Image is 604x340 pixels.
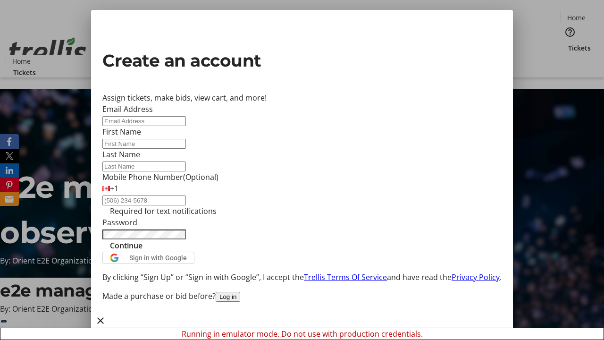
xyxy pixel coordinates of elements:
[102,161,186,171] input: Last Name
[102,217,137,228] label: Password
[304,272,387,282] a: Trellis Terms Of Service
[452,272,500,282] a: Privacy Policy
[102,139,186,149] input: First Name
[102,149,140,160] label: Last Name
[102,104,153,114] label: Email Address
[102,290,502,302] div: Made a purchase or bid before?
[102,195,186,205] input: (506) 234-5678
[110,240,143,251] span: Continue
[102,127,141,137] label: First Name
[129,254,187,262] span: Sign in with Google
[102,92,502,103] div: Assign tickets, make bids, view cart, and more!
[102,252,194,264] button: Sign in with Google
[102,272,502,283] p: By clicking “Sign Up” or “Sign in with Google”, I accept the and have read the .
[102,172,218,182] label: Mobile Phone Number (Optional)
[91,311,110,330] button: Close
[102,48,502,73] h2: Create an account
[110,205,217,217] tr-hint: Required for text notifications
[216,292,240,302] button: Log in
[102,116,186,126] input: Email Address
[102,240,150,251] button: Continue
